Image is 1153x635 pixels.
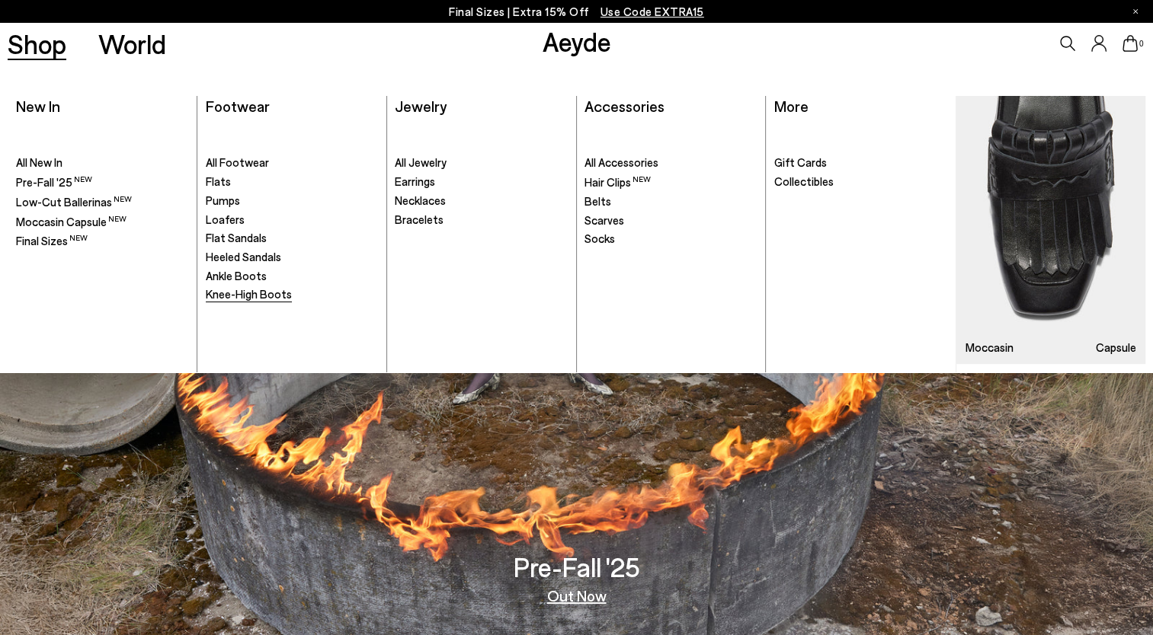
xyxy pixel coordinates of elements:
a: Earrings [395,174,568,190]
a: Necklaces [395,193,568,209]
a: All New In [16,155,189,171]
span: Belts [585,194,611,208]
span: Flats [206,174,231,188]
a: Pre-Fall '25 [16,174,189,190]
span: Flat Sandals [206,231,267,244]
span: All Footwear [206,155,269,169]
a: All Accessories [585,155,757,171]
a: Shop [8,30,66,57]
a: New In [16,97,60,115]
a: Jewelry [395,97,447,115]
a: Aeyde [542,25,610,57]
a: More [774,97,809,115]
a: Heeled Sandals [206,250,379,265]
span: Collectibles [774,174,834,188]
a: Collectibles [774,174,948,190]
a: All Footwear [206,155,379,171]
a: Knee-High Boots [206,287,379,302]
a: Footwear [206,97,270,115]
span: Pre-Fall '25 [16,175,92,189]
span: Earrings [395,174,435,188]
a: Scarves [585,213,757,228]
span: Navigate to /collections/ss25-final-sizes [601,5,704,18]
span: Bracelets [395,212,444,226]
a: Loafers [206,212,379,228]
h3: Capsule [1096,342,1136,353]
span: All New In [16,155,62,169]
h3: Moccasin [966,342,1014,353]
a: Flats [206,174,379,190]
span: Moccasin Capsule [16,215,127,228]
a: World [98,30,166,57]
a: Accessories [585,97,665,115]
p: Final Sizes | Extra 15% Off [449,2,704,21]
a: Socks [585,231,757,247]
span: All Jewelry [395,155,447,169]
span: Necklaces [395,193,446,207]
a: Moccasin Capsule [956,96,1145,364]
span: Knee-High Boots [206,287,292,301]
span: Socks [585,231,615,245]
h3: Pre-Fall '25 [514,554,640,580]
img: Mobile_e6eede4d-78b8-4bd1-ae2a-4197e375e133_900x.jpg [956,96,1145,364]
span: Gift Cards [774,155,827,169]
span: Scarves [585,213,624,227]
span: 0 [1138,40,1145,48]
span: Loafers [206,212,245,226]
a: Ankle Boots [206,269,379,284]
a: Moccasin Capsule [16,214,189,230]
span: Low-Cut Ballerinas [16,195,132,209]
span: Hair Clips [585,175,651,189]
a: Belts [585,194,757,209]
a: Out Now [547,588,607,603]
span: Pumps [206,193,240,207]
span: Heeled Sandals [206,250,281,263]
a: Final Sizes [16,233,189,249]
a: All Jewelry [395,155,568,171]
a: Gift Cards [774,155,948,171]
a: Low-Cut Ballerinas [16,194,189,210]
a: Hair Clips [585,174,757,190]
a: Flat Sandals [206,231,379,246]
a: Bracelets [395,212,568,228]
span: Ankle Boots [206,269,267,282]
span: Final Sizes [16,234,88,247]
span: All Accessories [585,155,658,169]
a: 0 [1123,35,1138,52]
a: Pumps [206,193,379,209]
